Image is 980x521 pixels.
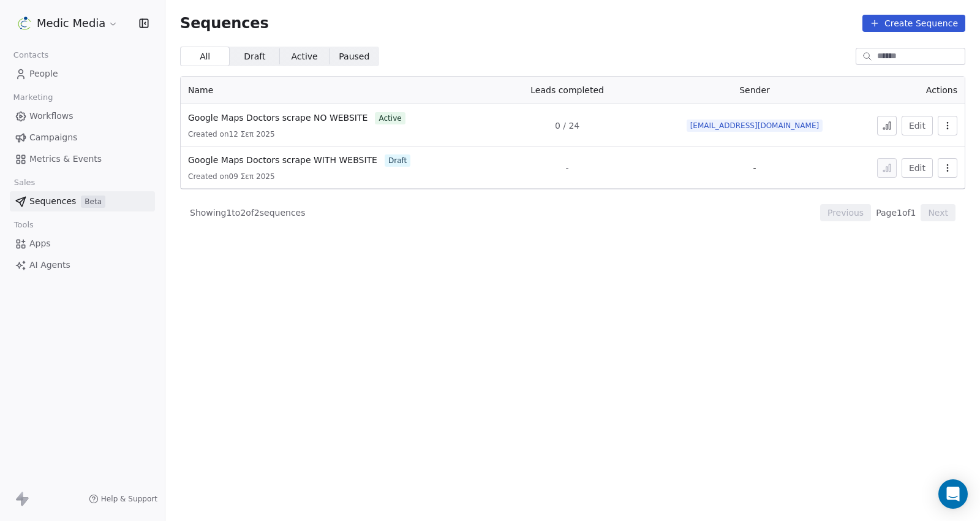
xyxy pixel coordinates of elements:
[29,110,73,123] span: Workflows
[29,237,51,250] span: Apps
[10,106,155,126] a: Workflows
[188,154,377,167] a: Google Maps Doctors scrape WITH WEBSITE
[15,13,121,34] button: Medic Media
[291,50,317,63] span: Active
[29,259,70,272] span: AI Agents
[244,50,265,63] span: Draft
[101,494,157,504] span: Help & Support
[89,494,157,504] a: Help & Support
[188,85,213,95] span: Name
[10,191,155,211] a: SequencesBeta
[375,112,405,124] span: active
[566,162,569,174] span: -
[687,120,823,132] span: [EMAIL_ADDRESS][DOMAIN_NAME]
[926,85,957,95] span: Actions
[10,255,155,275] a: AI Agents
[555,120,579,132] span: 0 / 24
[29,195,76,208] span: Sequences
[820,204,871,221] button: Previous
[10,127,155,148] a: Campaigns
[188,112,367,124] a: Google Maps Doctors scrape NO WEBSITE
[29,131,77,144] span: Campaigns
[339,50,369,63] span: Paused
[385,154,410,167] span: draft
[17,16,32,31] img: Logoicon.png
[902,158,933,178] button: Edit
[530,85,604,95] span: Leads completed
[190,207,306,219] span: Showing 1 to 2 of 2 sequences
[188,129,275,139] span: Created on 12 Σεπ 2025
[902,116,933,135] button: Edit
[8,88,58,107] span: Marketing
[10,149,155,169] a: Metrics & Events
[81,196,105,208] span: Beta
[188,172,275,181] span: Created on 09 Σεπ 2025
[938,479,968,509] div: Open Intercom Messenger
[188,155,377,165] span: Google Maps Doctors scrape WITH WEBSITE
[29,67,58,80] span: People
[29,153,102,165] span: Metrics & Events
[876,207,916,219] span: Page 1 of 1
[9,216,39,234] span: Tools
[180,15,269,32] span: Sequences
[188,113,367,123] span: Google Maps Doctors scrape NO WEBSITE
[8,46,54,64] span: Contacts
[753,163,756,173] span: -
[739,85,770,95] span: Sender
[10,64,155,84] a: People
[9,173,40,192] span: Sales
[10,234,155,254] a: Apps
[921,204,956,221] button: Next
[862,15,965,32] button: Create Sequence
[37,15,105,31] span: Medic Media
